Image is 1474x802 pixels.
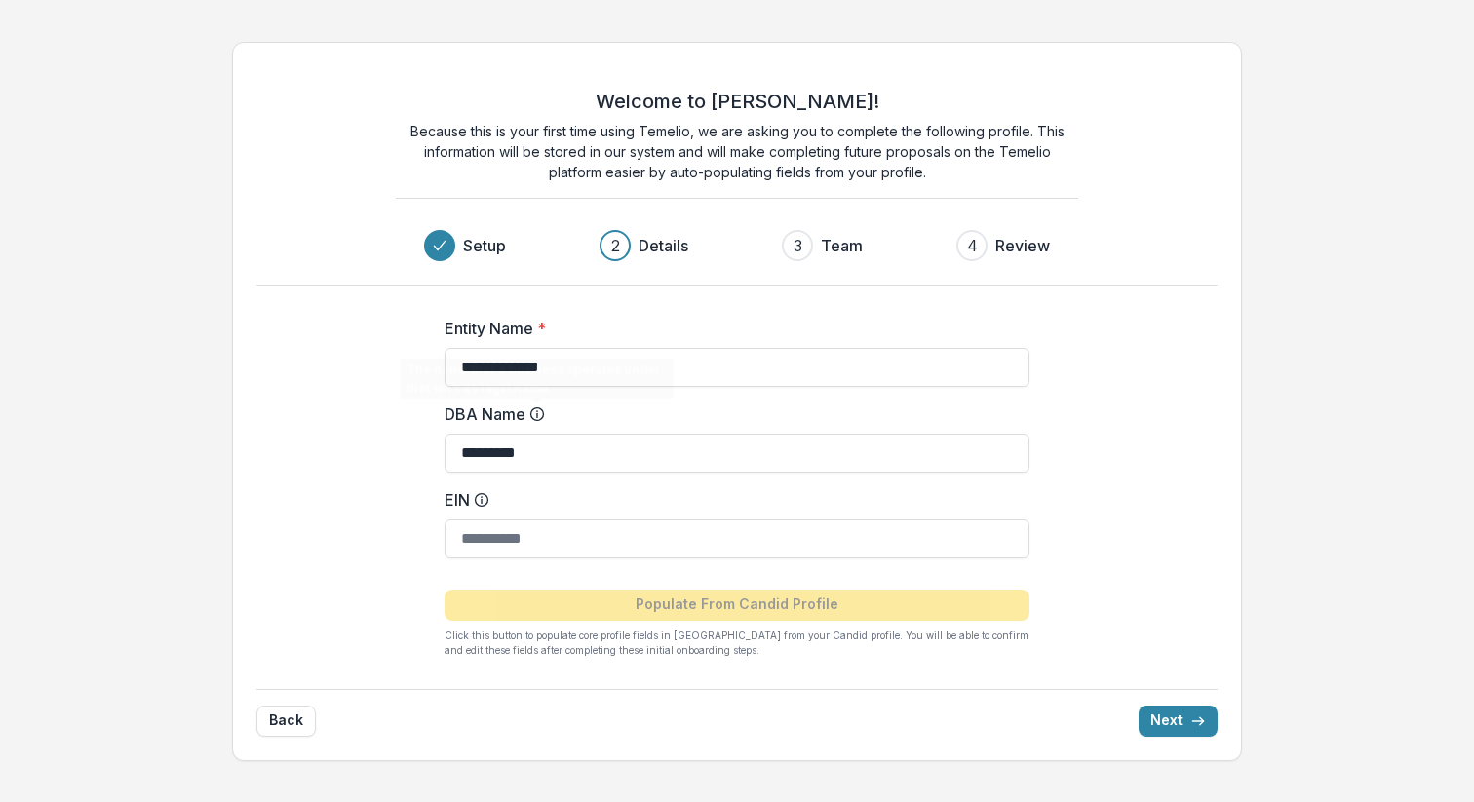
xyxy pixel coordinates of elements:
[445,629,1029,658] p: Click this button to populate core profile fields in [GEOGRAPHIC_DATA] from your Candid profile. ...
[445,402,1018,426] label: DBA Name
[445,590,1029,621] button: Populate From Candid Profile
[445,317,1018,340] label: Entity Name
[821,234,863,257] h3: Team
[396,121,1078,182] p: Because this is your first time using Temelio, we are asking you to complete the following profil...
[794,234,802,257] div: 3
[463,234,506,257] h3: Setup
[611,234,620,257] div: 2
[995,234,1050,257] h3: Review
[967,234,978,257] div: 4
[256,706,316,737] button: Back
[639,234,688,257] h3: Details
[1139,706,1218,737] button: Next
[445,488,1018,512] label: EIN
[596,90,879,113] h2: Welcome to [PERSON_NAME]!
[424,230,1050,261] div: Progress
